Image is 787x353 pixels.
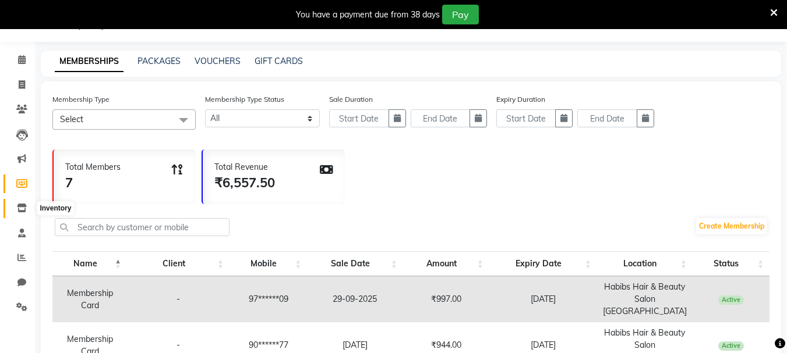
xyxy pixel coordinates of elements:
div: ₹6,557.50 [214,173,275,192]
td: ₹997.00 [403,276,489,322]
a: Create Membership [696,218,767,234]
th: Status: activate to sort column ascending [693,251,770,276]
span: Active [718,295,744,305]
div: Inventory [37,201,74,215]
a: MEMBERSHIPS [55,51,123,72]
label: Membership Type [52,94,110,105]
span: Active [718,341,744,351]
a: PACKAGES [137,56,181,66]
th: Expiry Date: activate to sort column ascending [489,251,597,276]
input: Search by customer or mobile [55,218,230,236]
td: Habibs Hair & Beauty Salon [GEOGRAPHIC_DATA] [597,276,693,322]
label: Sale Duration [329,94,373,105]
label: Expiry Duration [496,94,545,105]
th: Amount: activate to sort column ascending [403,251,489,276]
button: Pay [442,5,479,24]
td: - [127,276,230,322]
span: Select [60,114,83,124]
input: End Date [577,109,637,127]
a: GIFT CARDS [255,56,303,66]
label: Membership Type Status [205,94,284,105]
div: 7 [65,173,121,192]
th: Name: activate to sort column descending [52,251,127,276]
th: Sale Date: activate to sort column ascending [307,251,403,276]
div: Total Members [65,161,121,173]
td: 29-09-2025 [307,276,403,322]
th: Mobile: activate to sort column ascending [230,251,307,276]
th: Location: activate to sort column ascending [597,251,693,276]
th: Client: activate to sort column ascending [127,251,230,276]
input: End Date [411,109,470,127]
td: [DATE] [489,276,597,322]
input: Start Date [329,109,389,127]
input: Start Date [496,109,556,127]
a: VOUCHERS [195,56,241,66]
div: Total Revenue [214,161,275,173]
div: You have a payment due from 38 days [296,9,440,21]
td: Membership Card [52,276,127,322]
